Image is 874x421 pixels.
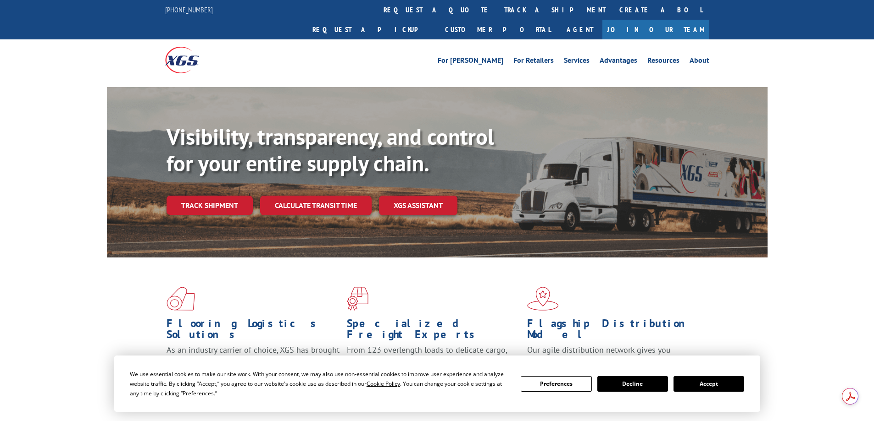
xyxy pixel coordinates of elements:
div: Cookie Consent Prompt [114,355,760,412]
button: Decline [597,376,668,392]
span: Our agile distribution network gives you nationwide inventory management on demand. [527,344,696,366]
div: We use essential cookies to make our site work. With your consent, we may also use non-essential ... [130,369,510,398]
button: Preferences [521,376,591,392]
a: Join Our Team [602,20,709,39]
a: Customer Portal [438,20,557,39]
a: Agent [557,20,602,39]
a: For Retailers [513,57,554,67]
span: Preferences [183,389,214,397]
a: Calculate transit time [260,196,372,215]
button: Accept [674,376,744,392]
b: Visibility, transparency, and control for your entire supply chain. [167,122,494,177]
p: From 123 overlength loads to delicate cargo, our experienced staff knows the best way to move you... [347,344,520,385]
h1: Flooring Logistics Solutions [167,318,340,344]
img: xgs-icon-focused-on-flooring-red [347,287,368,311]
img: xgs-icon-flagship-distribution-model-red [527,287,559,311]
img: xgs-icon-total-supply-chain-intelligence-red [167,287,195,311]
a: About [690,57,709,67]
span: Cookie Policy [367,380,400,388]
a: Advantages [600,57,637,67]
a: [PHONE_NUMBER] [165,5,213,14]
a: XGS ASSISTANT [379,196,457,215]
a: Request a pickup [306,20,438,39]
h1: Specialized Freight Experts [347,318,520,344]
span: As an industry carrier of choice, XGS has brought innovation and dedication to flooring logistics... [167,344,340,377]
a: Track shipment [167,196,253,215]
a: Services [564,57,590,67]
a: For [PERSON_NAME] [438,57,503,67]
h1: Flagship Distribution Model [527,318,701,344]
a: Resources [647,57,679,67]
